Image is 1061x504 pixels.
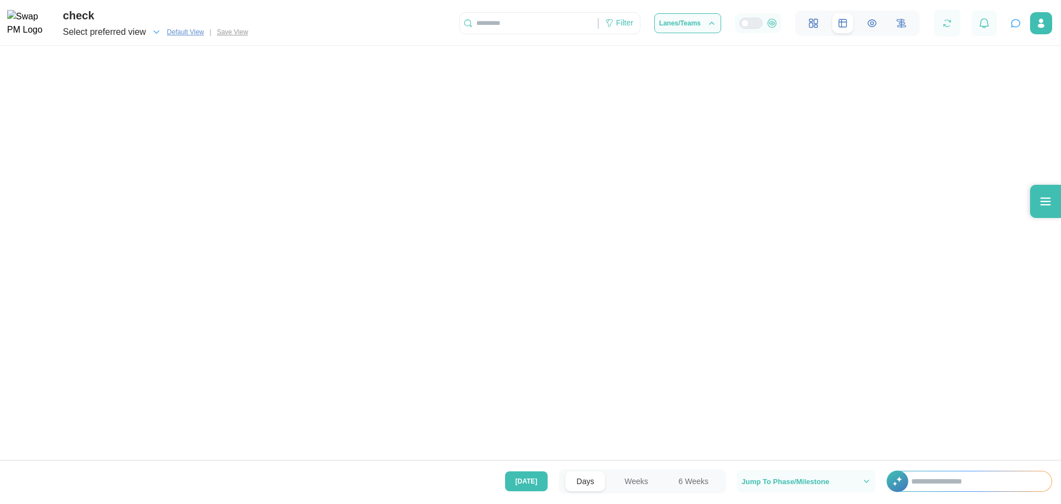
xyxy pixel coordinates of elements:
[616,17,633,29] div: Filter
[886,471,1052,492] div: +
[668,471,719,491] button: 6 Weeks
[63,7,253,24] div: check
[1008,15,1023,31] button: Open project assistant
[167,27,204,38] span: Default View
[63,24,161,40] button: Select preferred view
[659,20,701,27] span: Lanes/Teams
[613,471,659,491] button: Weeks
[939,15,955,31] button: Refresh Grid
[565,471,605,491] button: Days
[7,10,52,38] img: Swap PM Logo
[505,471,548,491] button: [DATE]
[737,470,875,492] button: Jump To Phase/Milestone
[209,27,211,38] div: |
[162,26,208,38] button: Default View
[654,13,721,33] button: Lanes/Teams
[63,24,146,40] span: Select preferred view
[516,472,538,491] span: [DATE]
[598,14,640,33] div: Filter
[742,478,829,485] span: Jump To Phase/Milestone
